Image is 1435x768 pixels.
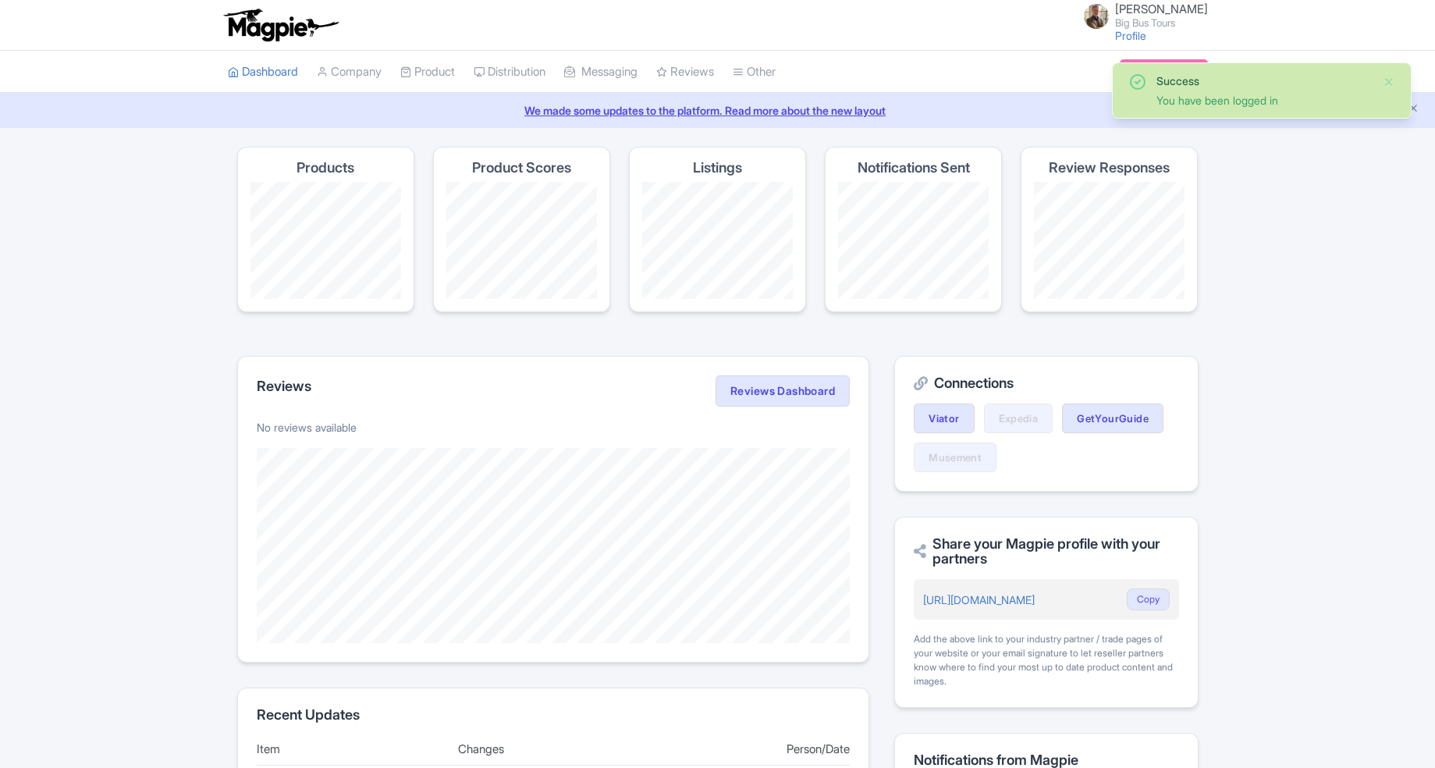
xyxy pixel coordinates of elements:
[458,741,648,759] div: Changes
[716,375,850,407] a: Reviews Dashboard
[1127,588,1170,610] button: Copy
[660,741,850,759] div: Person/Date
[220,8,341,42] img: logo-ab69f6fb50320c5b225c76a69d11143b.png
[733,51,776,94] a: Other
[656,51,714,94] a: Reviews
[858,160,970,176] h4: Notifications Sent
[1156,73,1370,89] div: Success
[1074,3,1208,28] a: [PERSON_NAME] Big Bus Tours
[1115,29,1146,42] a: Profile
[257,419,851,436] p: No reviews available
[1049,160,1170,176] h4: Review Responses
[1062,404,1163,433] a: GetYourGuide
[400,51,455,94] a: Product
[1120,59,1207,83] a: Subscription
[564,51,638,94] a: Messaging
[1115,18,1208,28] small: Big Bus Tours
[472,160,571,176] h4: Product Scores
[914,375,1178,391] h2: Connections
[1084,4,1109,29] img: ft7zigi60redcfov4fja.jpg
[228,51,298,94] a: Dashboard
[257,741,446,759] div: Item
[257,707,851,723] h2: Recent Updates
[1408,101,1419,119] button: Close announcement
[1383,73,1395,91] button: Close
[914,632,1178,688] div: Add the above link to your industry partner / trade pages of your website or your email signature...
[257,379,311,394] h2: Reviews
[914,536,1178,567] h2: Share your Magpie profile with your partners
[923,593,1035,606] a: [URL][DOMAIN_NAME]
[317,51,382,94] a: Company
[297,160,354,176] h4: Products
[1115,2,1208,16] span: [PERSON_NAME]
[914,752,1178,768] h2: Notifications from Magpie
[9,102,1426,119] a: We made some updates to the platform. Read more about the new layout
[1156,92,1370,108] div: You have been logged in
[984,404,1053,433] a: Expedia
[914,443,996,472] a: Musement
[474,51,545,94] a: Distribution
[914,404,974,433] a: Viator
[693,160,742,176] h4: Listings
